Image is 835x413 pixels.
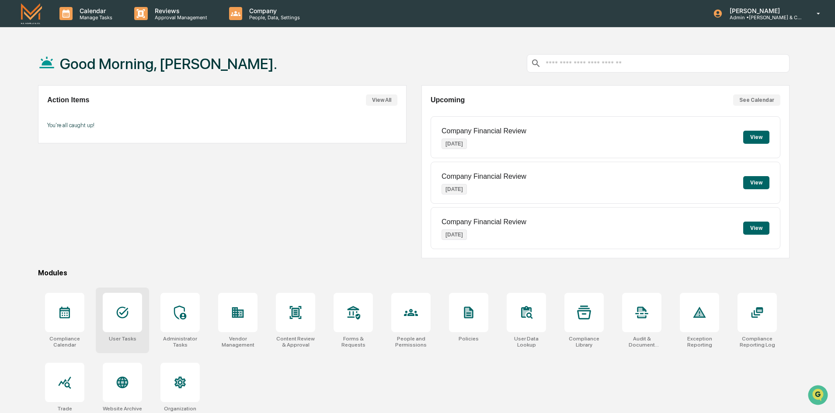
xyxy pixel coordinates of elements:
span: Pylon [87,148,106,155]
p: Company Financial Review [442,173,526,180]
div: User Data Lookup [507,336,546,348]
button: View All [366,94,397,106]
div: 🗄️ [63,111,70,118]
p: [PERSON_NAME] [723,7,804,14]
iframe: Open customer support [807,384,831,408]
button: Start new chat [149,69,159,80]
img: logo [21,3,42,24]
div: 🔎 [9,128,16,135]
p: Manage Tasks [73,14,117,21]
img: 1746055101610-c473b297-6a78-478c-a979-82029cc54cd1 [9,67,24,83]
p: Company Financial Review [442,218,526,226]
p: You're all caught up! [47,122,397,128]
h2: Action Items [47,96,89,104]
div: Forms & Requests [334,336,373,348]
p: [DATE] [442,139,467,149]
p: Company Financial Review [442,127,526,135]
p: How can we help? [9,18,159,32]
a: 🔎Data Lookup [5,123,59,139]
div: Compliance Library [564,336,604,348]
div: Compliance Reporting Log [738,336,777,348]
div: Compliance Calendar [45,336,84,348]
p: Reviews [148,7,212,14]
a: 🖐️Preclearance [5,107,60,122]
a: 🗄️Attestations [60,107,112,122]
span: Preclearance [17,110,56,119]
a: Powered byPylon [62,148,106,155]
p: Company [242,7,304,14]
div: Website Archive [103,406,142,412]
div: Vendor Management [218,336,257,348]
p: People, Data, Settings [242,14,304,21]
button: View [743,131,769,144]
p: Calendar [73,7,117,14]
div: 🖐️ [9,111,16,118]
span: Attestations [72,110,108,119]
p: Approval Management [148,14,212,21]
div: Policies [459,336,479,342]
div: Exception Reporting [680,336,719,348]
div: People and Permissions [391,336,431,348]
span: Data Lookup [17,127,55,135]
div: Content Review & Approval [276,336,315,348]
button: View [743,176,769,189]
div: User Tasks [109,336,136,342]
h1: Good Morning, [PERSON_NAME]. [60,55,277,73]
div: Modules [38,269,790,277]
div: Audit & Document Logs [622,336,661,348]
h2: Upcoming [431,96,465,104]
p: Admin • [PERSON_NAME] & Co. - BD [723,14,804,21]
p: [DATE] [442,184,467,194]
div: We're available if you need us! [30,76,111,83]
button: View [743,222,769,235]
div: Start new chat [30,67,143,76]
div: Administrator Tasks [160,336,200,348]
button: See Calendar [733,94,780,106]
p: [DATE] [442,229,467,240]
